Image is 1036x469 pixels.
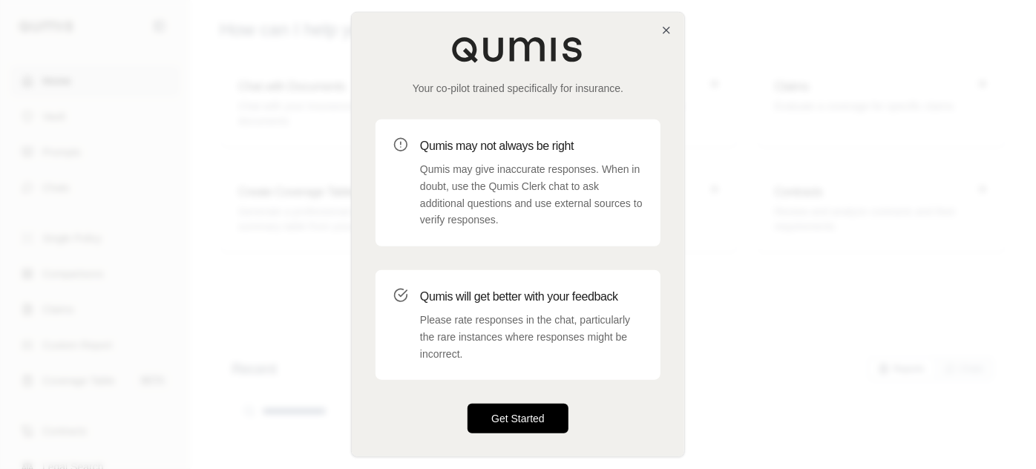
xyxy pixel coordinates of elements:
[376,81,660,96] p: Your co-pilot trained specifically for insurance.
[468,404,568,433] button: Get Started
[420,161,643,229] p: Qumis may give inaccurate responses. When in doubt, use the Qumis Clerk chat to ask additional qu...
[420,312,643,362] p: Please rate responses in the chat, particularly the rare instances where responses might be incor...
[420,288,643,306] h3: Qumis will get better with your feedback
[451,36,585,63] img: Qumis Logo
[420,137,643,155] h3: Qumis may not always be right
